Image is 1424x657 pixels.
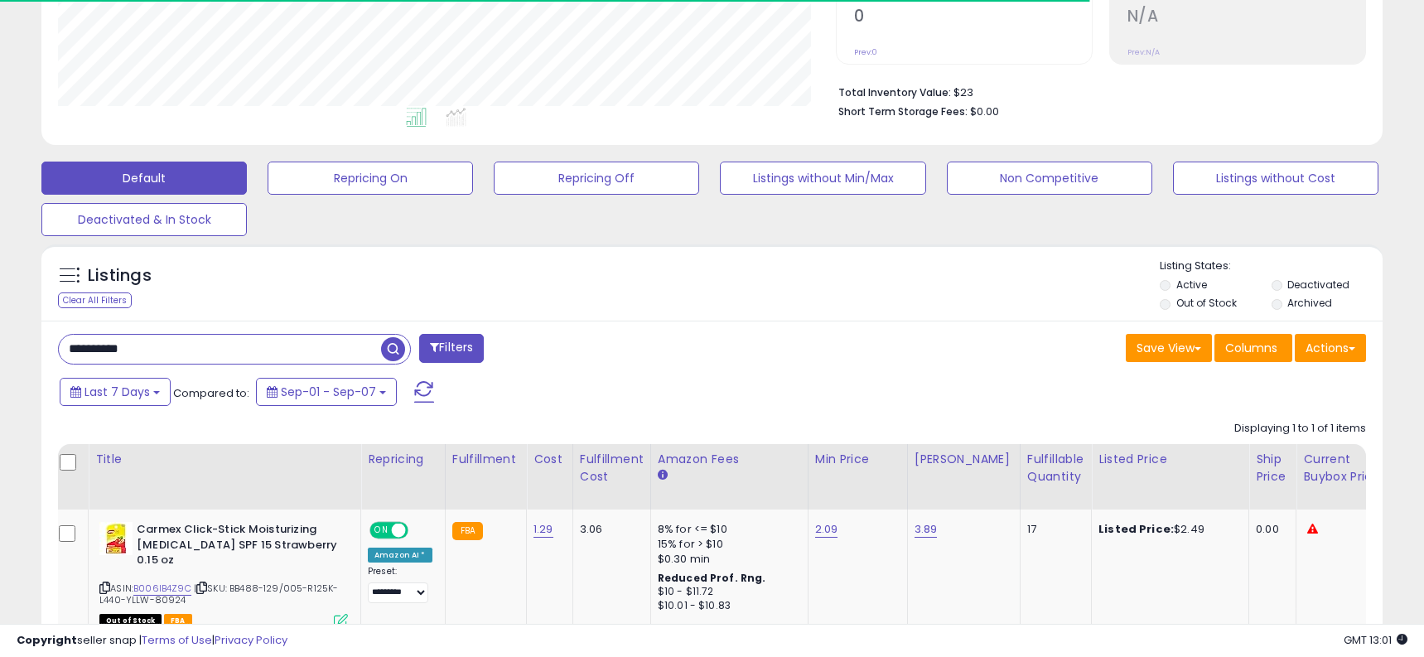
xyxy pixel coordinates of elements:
[41,162,247,195] button: Default
[838,104,968,118] b: Short Term Storage Fees:
[41,203,247,236] button: Deactivated & In Stock
[720,162,925,195] button: Listings without Min/Max
[1295,334,1366,362] button: Actions
[1287,278,1349,292] label: Deactivated
[838,81,1354,101] li: $23
[580,451,644,486] div: Fulfillment Cost
[1173,162,1378,195] button: Listings without Cost
[815,451,900,468] div: Min Price
[915,521,938,538] a: 3.89
[281,384,376,400] span: Sep-01 - Sep-07
[658,468,668,483] small: Amazon Fees.
[658,522,795,537] div: 8% for <= $10
[142,632,212,648] a: Terms of Use
[658,537,795,552] div: 15% for > $10
[1098,522,1236,537] div: $2.49
[419,334,484,363] button: Filters
[658,552,795,567] div: $0.30 min
[84,384,150,400] span: Last 7 Days
[947,162,1152,195] button: Non Competitive
[494,162,699,195] button: Repricing Off
[368,451,438,468] div: Repricing
[99,582,339,606] span: | SKU: BB488-129/005-R125K-L440-YLLW-80924
[17,632,77,648] strong: Copyright
[17,633,287,649] div: seller snap | |
[915,451,1013,468] div: [PERSON_NAME]
[658,451,801,468] div: Amazon Fees
[133,582,191,596] a: B006IB4Z9C
[137,522,338,572] b: Carmex Click-Stick Moisturizing [MEDICAL_DATA] SPF 15 Strawberry 0.15 oz
[1176,278,1207,292] label: Active
[1214,334,1292,362] button: Columns
[1176,296,1237,310] label: Out of Stock
[268,162,473,195] button: Repricing On
[838,85,951,99] b: Total Inventory Value:
[1126,334,1212,362] button: Save View
[406,524,432,538] span: OFF
[88,264,152,287] h5: Listings
[658,571,766,585] b: Reduced Prof. Rng.
[1127,7,1365,29] h2: N/A
[1027,451,1084,486] div: Fulfillable Quantity
[1160,258,1383,274] p: Listing States:
[580,522,638,537] div: 3.06
[371,524,392,538] span: ON
[970,104,999,119] span: $0.00
[452,522,483,540] small: FBA
[368,566,432,603] div: Preset:
[60,378,171,406] button: Last 7 Days
[215,632,287,648] a: Privacy Policy
[1256,451,1289,486] div: Ship Price
[256,378,397,406] button: Sep-01 - Sep-07
[1027,522,1079,537] div: 17
[533,521,553,538] a: 1.29
[658,585,795,599] div: $10 - $11.72
[58,292,132,308] div: Clear All Filters
[1234,421,1366,437] div: Displaying 1 to 1 of 1 items
[658,599,795,613] div: $10.01 - $10.83
[173,385,249,401] span: Compared to:
[1127,47,1160,57] small: Prev: N/A
[815,521,838,538] a: 2.09
[99,522,348,626] div: ASIN:
[1256,522,1283,537] div: 0.00
[1344,632,1407,648] span: 2025-09-16 13:01 GMT
[1287,296,1332,310] label: Archived
[854,7,1092,29] h2: 0
[533,451,566,468] div: Cost
[1225,340,1277,356] span: Columns
[1098,521,1174,537] b: Listed Price:
[854,47,877,57] small: Prev: 0
[1098,451,1242,468] div: Listed Price
[95,451,354,468] div: Title
[99,522,133,555] img: 41amQ+4xOqL._SL40_.jpg
[1303,451,1388,486] div: Current Buybox Price
[452,451,519,468] div: Fulfillment
[368,548,432,563] div: Amazon AI *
